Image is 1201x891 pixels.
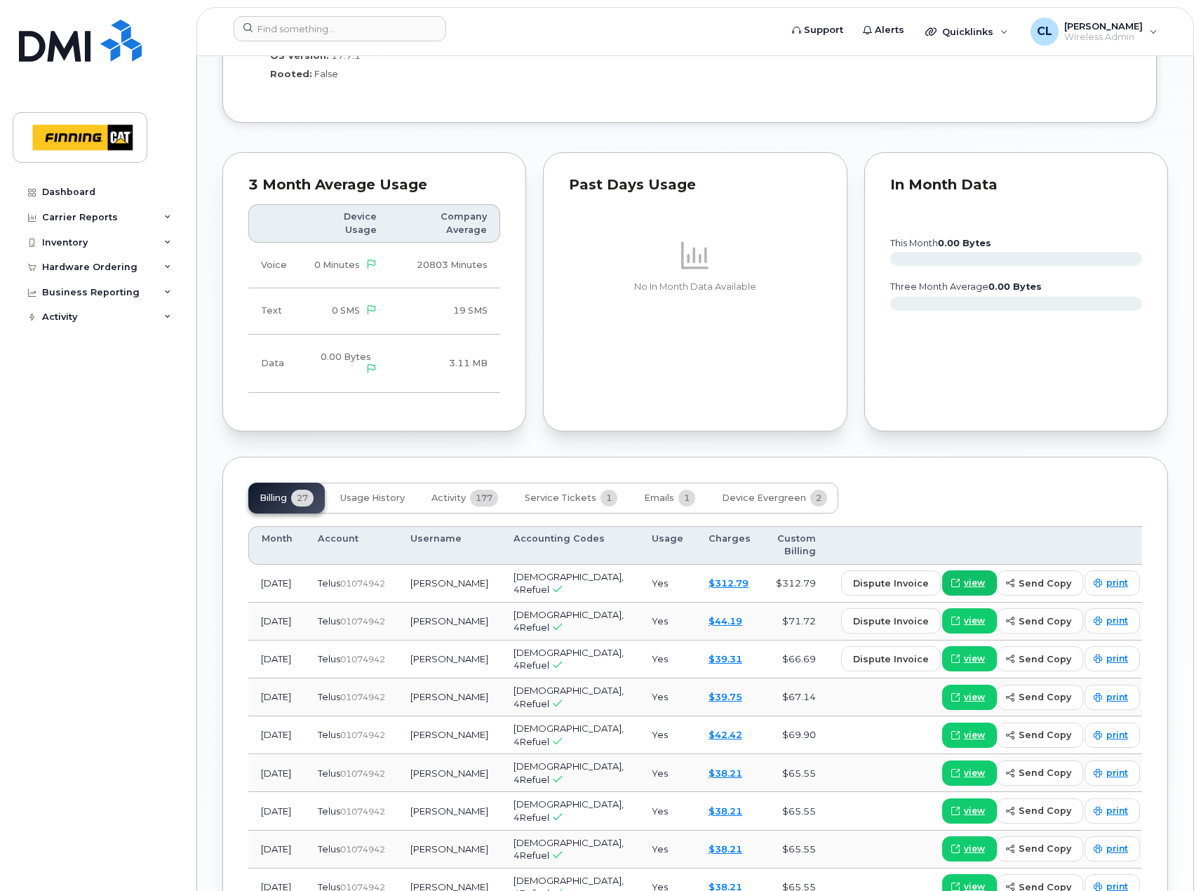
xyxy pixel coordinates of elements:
[398,754,501,792] td: [PERSON_NAME]
[398,792,501,830] td: [PERSON_NAME]
[340,768,385,779] span: 01074942
[1085,608,1140,634] a: print
[340,493,405,504] span: Usage History
[248,716,305,754] td: [DATE]
[1021,18,1167,46] div: Clement Law
[853,16,914,44] a: Alerts
[398,565,501,603] td: [PERSON_NAME]
[248,792,305,830] td: [DATE]
[332,305,360,316] span: 0 SMS
[318,577,340,589] span: Telus
[318,691,340,702] span: Telus
[997,608,1083,634] button: send copy
[398,678,501,716] td: [PERSON_NAME]
[964,805,985,817] span: view
[1085,646,1140,671] a: print
[1019,577,1071,590] span: send copy
[782,691,816,702] span: $67.14
[248,603,305,641] td: [DATE]
[248,526,305,565] th: Month
[782,843,816,855] span: $65.55
[1106,652,1128,665] span: print
[514,837,624,862] span: [DEMOGRAPHIC_DATA], 4Refuel
[709,729,742,740] a: $42.42
[1064,32,1143,43] span: Wireless Admin
[853,652,929,666] span: dispute invoice
[1106,577,1128,589] span: print
[340,616,385,627] span: 01074942
[709,843,742,855] a: $38.21
[431,493,466,504] span: Activity
[639,603,696,641] td: Yes
[318,768,340,779] span: Telus
[696,526,763,565] th: Charges
[514,723,624,747] span: [DEMOGRAPHIC_DATA], 4Refuel
[248,678,305,716] td: [DATE]
[569,281,821,293] p: No In Month Data Available
[942,685,997,710] a: view
[997,685,1083,710] button: send copy
[709,653,742,664] a: $39.31
[318,615,340,627] span: Telus
[270,67,312,81] label: Rooted:
[964,652,985,665] span: view
[890,178,1142,192] div: In Month Data
[722,493,806,504] span: Device Evergreen
[514,761,624,785] span: [DEMOGRAPHIC_DATA], 4Refuel
[709,768,742,779] a: $38.21
[525,493,596,504] span: Service Tickets
[248,565,305,603] td: [DATE]
[782,805,816,817] span: $65.55
[398,641,501,678] td: [PERSON_NAME]
[639,754,696,792] td: Yes
[501,526,639,565] th: Accounting Codes
[942,723,997,748] a: view
[514,798,624,823] span: [DEMOGRAPHIC_DATA], 4Refuel
[988,281,1042,292] tspan: 0.00 Bytes
[318,653,340,664] span: Telus
[248,641,305,678] td: [DATE]
[248,831,305,869] td: [DATE]
[942,798,997,824] a: view
[782,729,816,740] span: $69.90
[398,831,501,869] td: [PERSON_NAME]
[709,615,742,627] a: $44.19
[938,238,991,248] tspan: 0.00 Bytes
[997,570,1083,596] button: send copy
[398,526,501,565] th: Username
[321,351,371,362] span: 0.00 Bytes
[644,493,674,504] span: Emails
[1106,615,1128,627] span: print
[470,490,498,507] span: 177
[639,716,696,754] td: Yes
[248,178,500,192] div: 3 Month Average Usage
[964,615,985,627] span: view
[248,243,300,288] td: Voice
[300,204,389,243] th: Device Usage
[1140,830,1190,880] iframe: Messenger Launcher
[804,23,843,37] span: Support
[318,729,340,740] span: Telus
[1019,615,1071,628] span: send copy
[314,68,338,79] span: False
[569,178,821,192] div: Past Days Usage
[340,806,385,817] span: 01074942
[964,577,985,589] span: view
[890,238,991,248] text: this month
[314,260,360,270] span: 0 Minutes
[964,767,985,779] span: view
[763,526,828,565] th: Custom Billing
[1019,652,1071,666] span: send copy
[234,16,446,41] input: Find something...
[709,805,742,817] a: $38.21
[1019,690,1071,704] span: send copy
[782,16,853,44] a: Support
[782,768,816,779] span: $65.55
[248,335,300,394] td: Data
[1019,842,1071,855] span: send copy
[776,577,816,589] span: $312.79
[1019,804,1071,817] span: send copy
[942,646,997,671] a: view
[997,836,1083,862] button: send copy
[639,565,696,603] td: Yes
